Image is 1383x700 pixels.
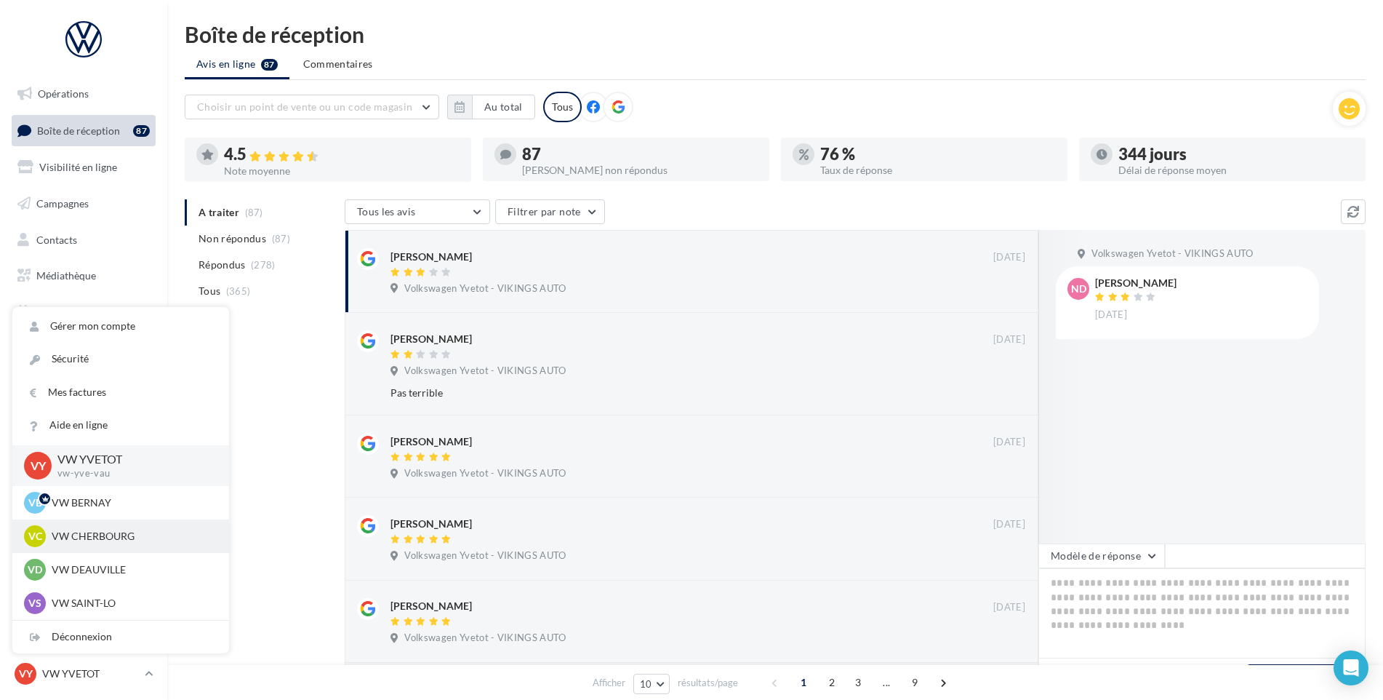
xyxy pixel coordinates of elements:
span: Tous [199,284,220,298]
a: Campagnes DataOnDemand [9,381,159,424]
span: [DATE] [1095,309,1127,322]
div: [PERSON_NAME] [1095,278,1176,288]
span: 10 [640,678,652,690]
span: Boîte de réception [37,124,120,136]
div: 344 jours [1118,146,1354,162]
div: [PERSON_NAME] [390,517,472,531]
div: 87 [133,125,150,137]
span: [DATE] [993,251,1025,264]
a: Visibilité en ligne [9,152,159,183]
div: Open Intercom Messenger [1334,651,1368,685]
div: 4.5 [224,146,460,163]
span: (365) [226,285,251,297]
span: ND [1071,282,1086,296]
span: Choisir un point de vente ou un code magasin [197,100,412,113]
span: VY [19,667,33,681]
div: [PERSON_NAME] [390,434,472,449]
a: Calendrier [9,297,159,327]
span: [DATE] [993,518,1025,531]
span: Contacts [36,233,77,245]
p: VW BERNAY [52,496,212,510]
p: VW YVETOT [42,667,139,681]
span: Calendrier [36,306,85,318]
span: [DATE] [993,436,1025,449]
span: 9 [903,671,926,694]
span: VS [28,596,41,610]
button: 10 [633,674,670,694]
p: VW YVETOT [57,451,206,468]
span: VD [28,562,42,577]
span: Volkswagen Yvetot - VIKINGS AUTO [404,632,566,645]
a: Mes factures [12,376,229,409]
button: Modèle de réponse [1038,544,1165,568]
span: [DATE] [993,333,1025,346]
p: vw-yve-vau [57,467,206,480]
span: VC [28,529,42,544]
span: 3 [846,671,870,694]
span: (278) [251,259,276,271]
div: [PERSON_NAME] [390,250,472,264]
span: Visibilité en ligne [39,161,117,173]
span: Commentaires [303,57,373,71]
div: Note moyenne [224,166,460,176]
span: Médiathèque [36,269,96,282]
span: 1 [792,671,815,694]
span: Volkswagen Yvetot - VIKINGS AUTO [404,467,566,480]
span: Campagnes [36,197,89,210]
span: Opérations [38,87,89,100]
a: Gérer mon compte [12,310,229,343]
div: Tous [543,92,582,122]
span: Répondus [199,258,246,272]
div: 87 [522,146,758,162]
a: PLV et print personnalisable [9,333,159,376]
span: Afficher [593,676,625,690]
a: Contacts [9,225,159,255]
span: Non répondus [199,231,266,246]
p: VW DEAUVILLE [52,562,212,577]
button: Au total [472,95,535,119]
span: 2 [820,671,843,694]
a: Aide en ligne [12,409,229,442]
span: Volkswagen Yvetot - VIKINGS AUTO [404,282,566,295]
span: Volkswagen Yvetot - VIKINGS AUTO [404,549,566,562]
span: ... [875,671,898,694]
div: [PERSON_NAME] non répondus [522,165,758,175]
a: Sécurité [12,343,229,375]
div: [PERSON_NAME] [390,599,472,613]
button: Au total [447,95,535,119]
p: VW CHERBOURG [52,529,212,544]
div: 76 % [820,146,1056,162]
div: Boîte de réception [185,23,1366,45]
p: VW SAINT-LO [52,596,212,610]
button: Choisir un point de vente ou un code magasin [185,95,439,119]
a: VY VW YVETOT [12,660,156,688]
div: Délai de réponse moyen [1118,165,1354,175]
a: Opérations [9,79,159,109]
span: VB [28,496,42,510]
div: Déconnexion [12,621,229,653]
a: Boîte de réception87 [9,115,159,146]
span: [DATE] [993,601,1025,614]
button: Filtrer par note [495,199,605,224]
a: Campagnes [9,188,159,219]
div: [PERSON_NAME] [390,332,472,346]
span: Volkswagen Yvetot - VIKINGS AUTO [404,365,566,378]
span: Tous les avis [357,205,416,218]
div: Taux de réponse [820,165,1056,175]
button: Tous les avis [345,199,490,224]
div: Pas terrible [390,386,931,400]
span: (87) [272,233,290,244]
span: résultats/page [678,676,738,690]
span: VY [31,457,46,474]
a: Médiathèque [9,260,159,291]
span: Volkswagen Yvetot - VIKINGS AUTO [1091,247,1253,260]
